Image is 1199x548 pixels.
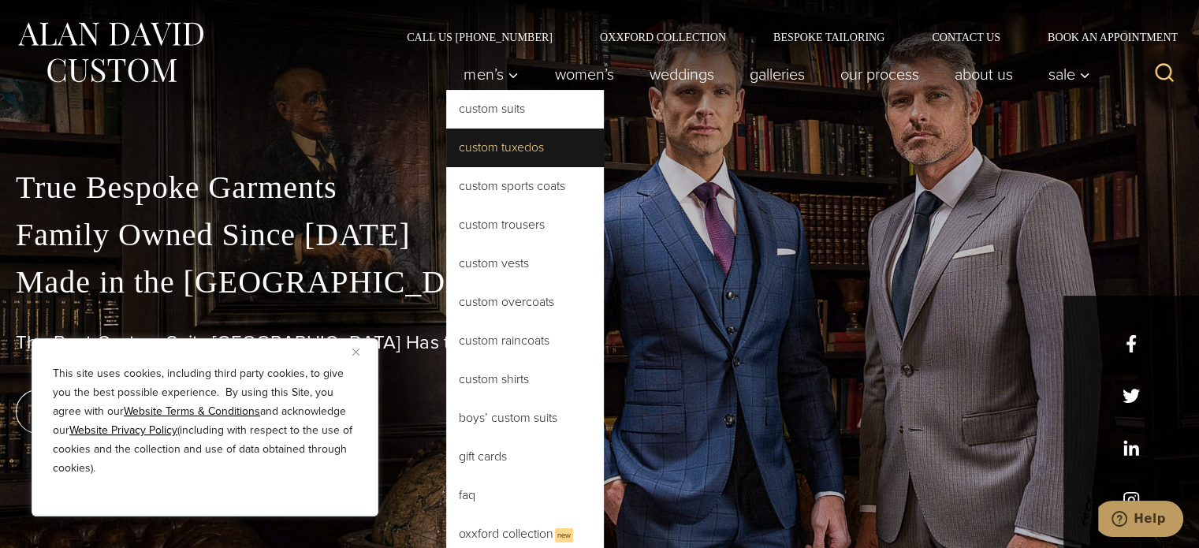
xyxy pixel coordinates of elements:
iframe: Opens a widget where you can chat to one of our agents [1098,501,1183,540]
nav: Primary Navigation [446,58,1099,90]
button: Sale sub menu toggle [1030,58,1099,90]
span: New [555,528,573,542]
a: Boys’ Custom Suits [446,399,604,437]
a: Custom Tuxedos [446,129,604,166]
img: Close [352,349,359,356]
p: This site uses cookies, including third party cookies, to give you the best possible experience. ... [53,364,357,478]
a: FAQ [446,476,604,514]
a: Gift Cards [446,438,604,475]
a: book an appointment [16,390,236,434]
a: Our Process [822,58,936,90]
a: Custom Shirts [446,360,604,398]
a: Book an Appointment [1024,32,1183,43]
a: Custom Overcoats [446,283,604,321]
img: Alan David Custom [16,17,205,88]
a: Custom Raincoats [446,322,604,360]
a: About Us [936,58,1030,90]
button: Men’s sub menu toggle [446,58,537,90]
a: Galleries [732,58,822,90]
h1: The Best Custom Suits [GEOGRAPHIC_DATA] Has to Offer [16,331,1183,354]
a: weddings [631,58,732,90]
button: View Search Form [1145,55,1183,93]
a: Website Privacy Policy [69,422,177,438]
a: Contact Us [908,32,1024,43]
p: True Bespoke Garments Family Owned Since [DATE] Made in the [GEOGRAPHIC_DATA] [16,164,1183,306]
button: Close [352,342,371,361]
a: Custom Trousers [446,206,604,244]
a: Oxxford Collection [576,32,750,43]
a: Call Us [PHONE_NUMBER] [383,32,576,43]
a: Custom Vests [446,244,604,282]
a: Bespoke Tailoring [750,32,908,43]
a: Custom Sports Coats [446,167,604,205]
a: Women’s [537,58,631,90]
a: Website Terms & Conditions [124,403,260,419]
nav: Secondary Navigation [383,32,1183,43]
a: Custom Suits [446,90,604,128]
